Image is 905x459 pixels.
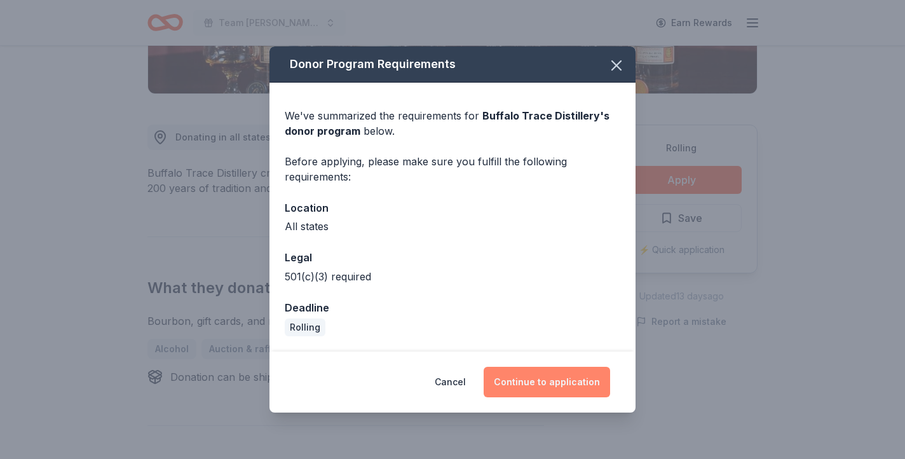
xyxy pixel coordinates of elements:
[435,367,466,397] button: Cancel
[285,269,620,284] div: 501(c)(3) required
[484,367,610,397] button: Continue to application
[285,319,325,336] div: Rolling
[285,154,620,184] div: Before applying, please make sure you fulfill the following requirements:
[269,46,636,83] div: Donor Program Requirements
[285,299,620,316] div: Deadline
[285,219,620,234] div: All states
[285,200,620,216] div: Location
[285,249,620,266] div: Legal
[285,108,620,139] div: We've summarized the requirements for below.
